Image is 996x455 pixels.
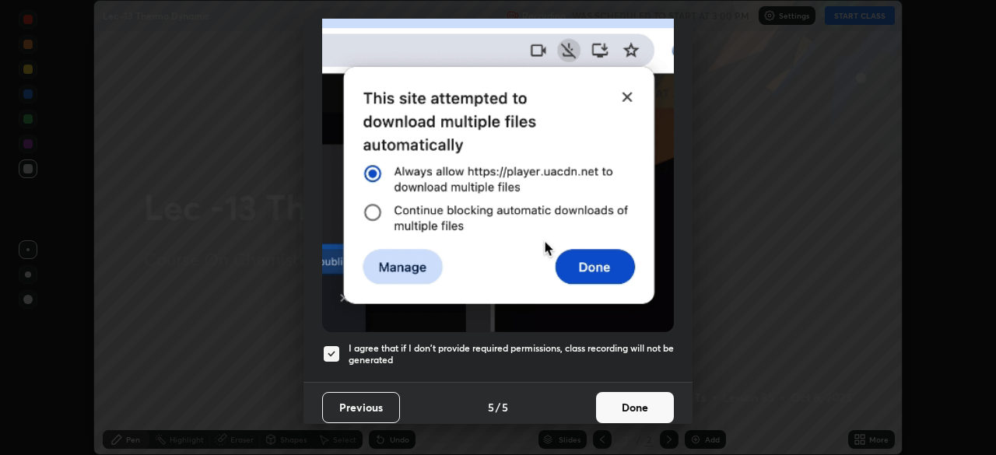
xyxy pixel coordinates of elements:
[502,399,508,415] h4: 5
[596,392,674,423] button: Done
[488,399,494,415] h4: 5
[496,399,500,415] h4: /
[322,392,400,423] button: Previous
[349,342,674,366] h5: I agree that if I don't provide required permissions, class recording will not be generated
